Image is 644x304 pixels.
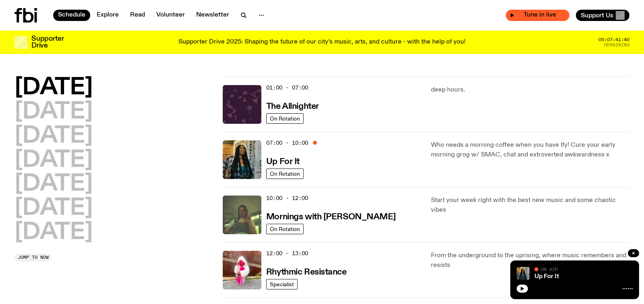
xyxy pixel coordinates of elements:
[266,194,308,202] span: 10:00 - 12:00
[431,85,630,95] p: deep hours.
[581,12,613,19] span: Support Us
[515,12,565,18] span: Tune in live
[151,10,190,21] a: Volunteer
[191,10,234,21] a: Newsletter
[266,267,347,277] a: Rhythmic Resistance
[266,211,396,221] a: Mornings with [PERSON_NAME]
[266,156,300,166] a: Up For It
[14,197,93,220] button: [DATE]
[506,10,569,21] button: On AirUp For ItTune in live
[266,279,298,289] a: Specialist
[270,115,300,121] span: On Rotation
[18,255,49,260] span: Jump to now
[53,10,90,21] a: Schedule
[266,158,300,166] h3: Up For It
[266,268,347,277] h3: Rhythmic Resistance
[31,35,64,49] h3: Supporter Drive
[14,221,93,244] button: [DATE]
[270,171,300,177] span: On Rotation
[223,196,261,234] img: Jim Kretschmer in a really cute outfit with cute braids, standing on a train holding up a peace s...
[266,169,304,179] a: On Rotation
[431,251,630,270] p: From the underground to the uprising, where music remembers and resists
[266,213,396,221] h3: Mornings with [PERSON_NAME]
[270,226,300,232] span: On Rotation
[266,84,308,92] span: 01:00 - 07:00
[598,37,630,42] span: 05:07:41:40
[431,140,630,160] p: Who needs a morning coffee when you have Ify! Cure your early morning grog w/ SMAC, chat and extr...
[14,101,93,123] button: [DATE]
[541,267,558,272] span: On Air
[266,113,304,124] a: On Rotation
[223,140,261,179] img: Ify - a Brown Skin girl with black braided twists, looking up to the side with her tongue stickin...
[14,254,52,262] button: Jump to now
[14,149,93,172] button: [DATE]
[266,224,304,234] a: On Rotation
[266,101,319,111] a: The Allnighter
[14,125,93,148] button: [DATE]
[14,77,93,99] button: [DATE]
[534,273,559,280] a: Up For It
[576,10,630,21] button: Support Us
[178,39,466,46] p: Supporter Drive 2025: Shaping the future of our city’s music, arts, and culture - with the help o...
[270,281,294,287] span: Specialist
[604,43,630,47] span: Remaining
[223,251,261,289] img: Attu crouches on gravel in front of a brown wall. They are wearing a white fur coat with a hood, ...
[14,173,93,196] button: [DATE]
[125,10,150,21] a: Read
[266,102,319,111] h3: The Allnighter
[92,10,124,21] a: Explore
[266,139,308,147] span: 07:00 - 10:00
[266,250,308,257] span: 12:00 - 13:00
[517,267,530,280] img: Ify - a Brown Skin girl with black braided twists, looking up to the side with her tongue stickin...
[431,196,630,215] p: Start your week right with the best new music and some chaotic vibes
